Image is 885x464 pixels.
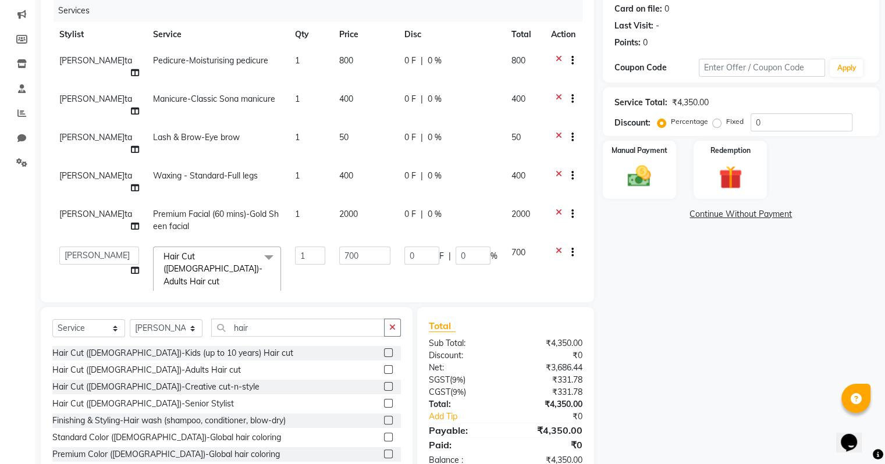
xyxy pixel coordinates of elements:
span: 0 F [404,131,416,144]
span: 0 % [428,170,442,182]
span: | [421,131,423,144]
div: Service Total: [614,97,667,109]
div: ₹4,350.00 [506,423,591,437]
span: 0 F [404,55,416,67]
span: 50 [511,132,521,142]
th: Disc [397,22,504,48]
a: x [219,276,225,287]
span: [PERSON_NAME]ta [59,94,132,104]
div: - [656,20,659,32]
th: Stylist [52,22,146,48]
img: _gift.svg [712,163,749,192]
div: Last Visit: [614,20,653,32]
div: Hair Cut ([DEMOGRAPHIC_DATA])-Senior Stylist [52,398,234,410]
span: 0 F [404,170,416,182]
div: Points: [614,37,641,49]
a: Add Tip [420,411,520,423]
a: Continue Without Payment [605,208,877,220]
span: 2000 [339,209,358,219]
span: | [421,208,423,220]
span: 1 [295,94,300,104]
span: 1 [295,209,300,219]
div: ₹3,686.44 [506,362,591,374]
div: Payable: [420,423,506,437]
img: _cash.svg [620,163,658,190]
div: ₹331.78 [506,386,591,398]
label: Percentage [671,116,708,127]
label: Fixed [726,116,744,127]
span: 400 [511,94,525,104]
div: Discount: [614,117,651,129]
span: % [491,250,497,262]
span: 400 [339,170,353,181]
span: 800 [511,55,525,66]
div: ₹4,350.00 [672,97,709,109]
span: Lash & Brow-Eye brow [153,132,240,142]
div: Card on file: [614,3,662,15]
span: 0 F [404,208,416,220]
span: | [449,250,451,262]
span: Manicure-Classic Sona manicure [153,94,275,104]
th: Total [504,22,544,48]
label: Redemption [710,145,751,156]
th: Service [146,22,288,48]
div: Standard Color ([DEMOGRAPHIC_DATA])-Global hair coloring [52,431,281,444]
span: 400 [339,94,353,104]
div: ₹0 [506,438,591,452]
span: 2000 [511,209,530,219]
span: 0 % [428,55,442,67]
div: ₹0 [506,349,591,362]
div: Total: [420,398,506,411]
div: ( ) [420,374,506,386]
input: Search or Scan [211,319,385,337]
div: 0 [664,3,669,15]
span: 800 [339,55,353,66]
span: 9% [453,387,464,397]
input: Enter Offer / Coupon Code [699,59,826,77]
span: | [421,55,423,67]
div: ₹4,350.00 [506,337,591,349]
span: [PERSON_NAME]ta [59,132,132,142]
span: 50 [339,132,349,142]
div: Finishing & Styling-Hair wash (shampoo, conditioner, blow-dry) [52,415,286,427]
div: Hair Cut ([DEMOGRAPHIC_DATA])-Kids (up to 10 years) Hair cut [52,347,293,359]
span: | [421,170,423,182]
th: Qty [288,22,332,48]
span: 0 % [428,93,442,105]
span: 9% [452,375,463,384]
span: 400 [511,170,525,181]
span: F [439,250,444,262]
div: ₹331.78 [506,374,591,386]
span: CGST [429,387,450,397]
div: Paid: [420,438,506,452]
span: 1 [295,55,300,66]
span: 700 [511,247,525,258]
span: Pedicure-Moisturising pedicure [153,55,268,66]
div: Hair Cut ([DEMOGRAPHIC_DATA])-Adults Hair cut [52,364,241,376]
div: Sub Total: [420,337,506,349]
span: [PERSON_NAME]ta [59,55,132,66]
div: ₹0 [520,411,591,423]
span: [PERSON_NAME]ta [59,209,132,219]
span: 0 % [428,131,442,144]
iframe: chat widget [836,417,873,452]
span: | [421,93,423,105]
span: Waxing - Standard-Full legs [153,170,258,181]
div: ( ) [420,386,506,398]
div: Net: [420,362,506,374]
div: Hair Cut ([DEMOGRAPHIC_DATA])-Creative cut-n-style [52,381,260,393]
span: 1 [295,170,300,181]
div: Discount: [420,349,506,362]
span: 0 F [404,93,416,105]
span: Total [429,320,456,332]
div: Coupon Code [614,62,699,74]
div: 0 [643,37,648,49]
th: Price [332,22,397,48]
th: Action [544,22,582,48]
div: Premium Color ([DEMOGRAPHIC_DATA])-Global hair coloring [52,448,280,461]
span: [PERSON_NAME]ta [59,170,132,181]
span: 0 % [428,208,442,220]
div: ₹4,350.00 [506,398,591,411]
label: Manual Payment [612,145,667,156]
span: Premium Facial (60 mins)-Gold Sheen facial [153,209,279,231]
